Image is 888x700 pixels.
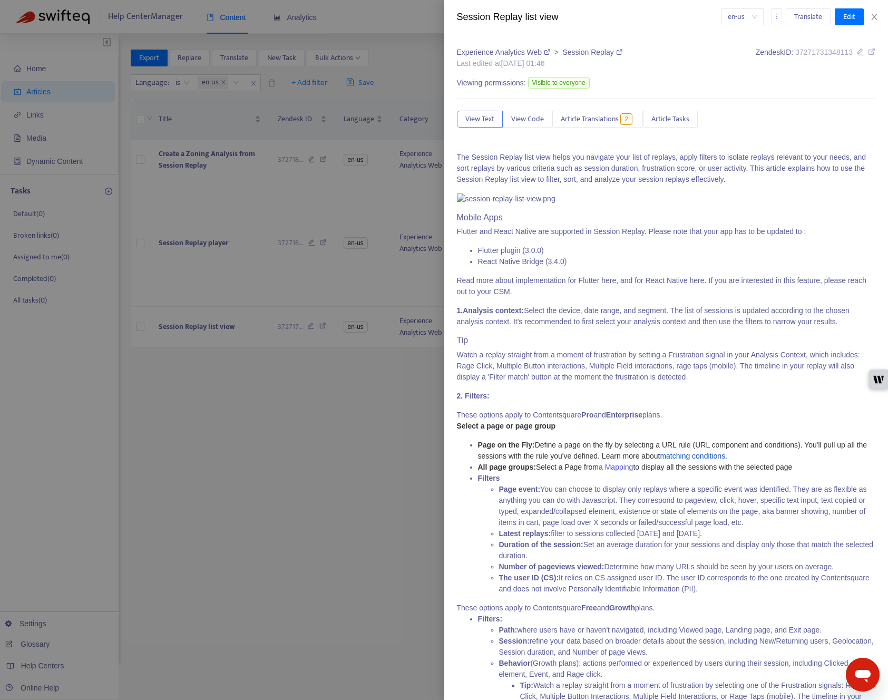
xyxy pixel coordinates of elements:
[870,13,879,21] span: close
[499,659,531,667] strong: Behavior
[457,48,552,56] a: Experience Analytics Web
[835,8,864,25] button: Edit
[478,441,535,449] span: Page on the Fly:
[786,8,831,25] button: Translate
[499,540,583,549] strong: Duration of the session:
[457,306,463,315] strong: 1.
[457,410,876,421] div: These options apply to Contentsquare and plans.
[633,463,792,471] span: to display all the sessions with the selected page
[528,77,590,89] span: Visible to everyone
[499,484,876,528] li: You can choose to display only replays where a specific event was identified. They are as flexibl...
[499,539,876,561] li: Set an average duration for your sessions and display only those that match the selected duration.
[846,658,880,692] iframe: Button to launch messaging window
[457,305,876,327] p: Select the device, date range, and segment. The list of sessions is updated according to the chos...
[499,636,876,658] li: refine your data based on broader details about the session, including New/Returning users, Geolo...
[772,8,782,25] button: more
[561,113,619,125] span: Article Translations
[660,452,725,460] a: matching conditions
[843,11,855,23] span: Edit
[478,441,867,460] span: Define a page on the fly by selecting a URL rule (URL component and conditions). You'll pull up a...
[478,463,536,471] span: All page groups:
[499,573,559,582] strong: The user ID (CS):
[581,604,597,612] strong: Free
[499,561,876,572] li: Determine how many URLs should be seen by your users on average.
[552,111,643,128] button: Article Translations2
[795,48,853,56] span: 37271731348113
[465,113,494,125] span: View Text
[457,193,555,205] img: session-replay-list-view.png
[756,47,875,69] div: Zendesk ID:
[457,226,876,237] p: Flutter and React Native are supported in Session Replay. Please note that your app has to be upd...
[620,113,632,125] span: 2
[457,275,876,297] p: Read more about implementation for Flutter here, and for React Native here. If you are interested...
[499,572,876,595] li: It relies on CS assigned user ID. The user ID corresponds to the one created by Contentsquare and...
[499,562,604,571] strong: Number of pageviews viewed:
[562,48,622,56] a: Session Replay
[503,111,552,128] button: View Code
[457,392,490,400] strong: 2. Filters:
[599,463,633,471] a: a Mapping
[457,335,876,345] h4: Tip
[606,411,642,419] strong: Enterprise
[457,58,622,69] div: Last edited at [DATE] 01:46
[463,306,524,315] strong: Analysis context:
[773,13,780,20] span: more
[478,615,503,623] strong: Filters:
[581,411,593,419] strong: Pro
[499,485,541,493] strong: Page event:
[457,602,876,614] div: These options apply to Contentsquare and plans.
[728,9,757,25] span: en-us
[457,212,876,222] h4: Mobile Apps
[499,626,518,634] strong: Path:
[457,111,503,128] button: View Text
[478,256,876,267] li: React Native Bridge (3.4.0)
[457,10,721,24] div: Session Replay list view
[457,47,622,58] div: >
[499,528,876,539] li: filter to sessions collected [DATE] and [DATE].
[536,463,599,471] span: Select a Page from
[457,152,876,185] p: The Session Replay list view helps you navigate your list of replays, apply filters to isolate re...
[651,113,689,125] span: Article Tasks
[511,113,544,125] span: View Code
[457,77,526,89] span: Viewing permissions:
[867,12,882,22] button: Close
[643,111,698,128] button: Article Tasks
[520,681,533,689] strong: Tip:
[725,452,727,460] span: .
[499,529,551,538] strong: Latest replays:
[478,245,876,256] li: Flutter plugin (3.0.0)
[609,604,635,612] strong: Growth
[499,625,876,636] li: where users have or haven't navigated, including Viewed page, Landing page, and Exit page.
[478,474,500,482] strong: Filters
[794,11,822,23] span: Translate
[457,422,556,430] span: Select a page or page group
[499,637,530,645] strong: Session:
[457,349,876,383] p: Watch a replay straight from a moment of frustration by setting a Frustration signal in your Anal...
